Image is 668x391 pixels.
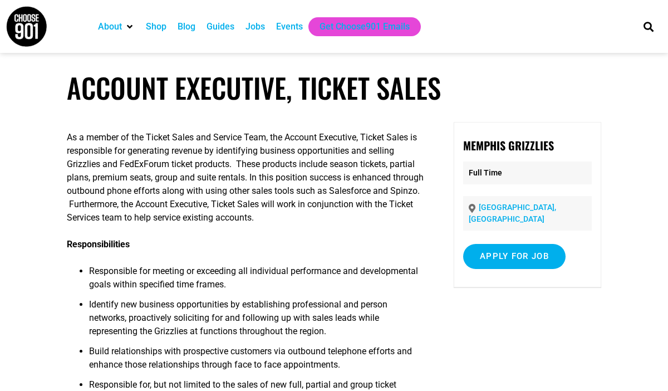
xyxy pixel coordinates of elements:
[463,137,554,154] strong: Memphis Grizzlies
[463,162,592,184] p: Full Time
[469,203,556,223] a: [GEOGRAPHIC_DATA], [GEOGRAPHIC_DATA]
[92,17,625,36] nav: Main nav
[207,20,234,33] a: Guides
[463,244,566,269] input: Apply for job
[89,298,427,345] li: Identify new business opportunities by establishing professional and person networks, proactively...
[178,20,195,33] a: Blog
[320,20,410,33] a: Get Choose901 Emails
[146,20,166,33] a: Shop
[245,20,265,33] a: Jobs
[67,239,130,250] strong: Responsibilities
[98,20,122,33] a: About
[276,20,303,33] a: Events
[67,131,427,224] p: As a member of the Ticket Sales and Service Team, the Account Executive, Ticket Sales is responsi...
[89,265,427,298] li: Responsible for meeting or exceeding all individual performance and developmental goals within sp...
[640,17,658,36] div: Search
[67,71,601,104] h1: Account Executive, Ticket Sales
[92,17,140,36] div: About
[89,345,427,378] li: Build relationships with prospective customers via outbound telephone efforts and enhance those r...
